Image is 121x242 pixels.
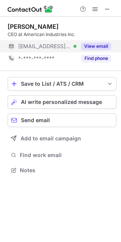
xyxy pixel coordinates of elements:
button: save-profile-one-click [8,77,116,91]
button: AI write personalized message [8,95,116,109]
div: Save to List / ATS / CRM [21,81,103,87]
button: Add to email campaign [8,132,116,145]
button: Find work email [8,150,116,160]
span: Notes [20,167,113,174]
img: ContactOut v5.3.10 [8,5,53,14]
span: [EMAIL_ADDRESS][DOMAIN_NAME] [18,43,71,50]
div: [PERSON_NAME] [8,23,59,30]
span: Find work email [20,152,113,159]
button: Notes [8,165,116,176]
button: Send email [8,113,116,127]
span: Add to email campaign [21,135,81,141]
span: Send email [21,117,50,123]
span: AI write personalized message [21,99,102,105]
div: CEO at American Industries Inc. [8,31,116,38]
button: Reveal Button [81,55,111,62]
button: Reveal Button [81,42,111,50]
